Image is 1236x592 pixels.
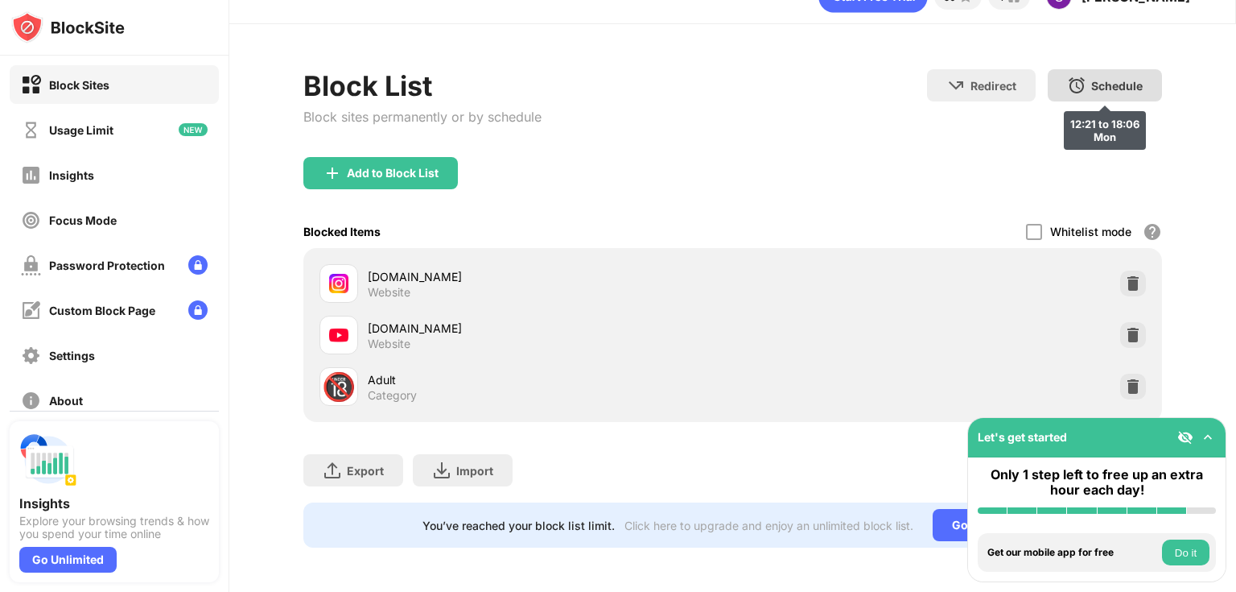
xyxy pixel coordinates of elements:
[1162,540,1209,565] button: Do it
[49,78,109,92] div: Block Sites
[978,467,1216,498] div: Only 1 step left to free up an extra hour each day!
[49,259,165,272] div: Password Protection
[188,300,208,320] img: lock-menu.svg
[49,349,95,362] div: Settings
[368,337,410,351] div: Website
[978,430,1067,444] div: Let's get started
[347,464,384,478] div: Export
[624,519,913,532] div: Click here to upgrade and enjoy an unlimited block list.
[21,210,41,230] img: focus-off.svg
[49,123,113,137] div: Usage Limit
[21,120,41,140] img: time-usage-off.svg
[1200,429,1216,445] img: omni-setup-toggle.svg
[19,495,209,511] div: Insights
[49,213,117,227] div: Focus Mode
[49,168,94,182] div: Insights
[368,285,410,300] div: Website
[329,325,348,345] img: favicons
[422,519,615,532] div: You’ve reached your block list limit.
[970,79,1016,93] div: Redirect
[21,346,41,366] img: settings-off.svg
[933,509,1043,541] div: Go Unlimited
[303,109,542,125] div: Block sites permanently or by schedule
[21,75,41,95] img: block-on.svg
[49,394,83,408] div: About
[19,515,209,540] div: Explore your browsing trends & how you spend your time online
[1070,118,1139,130] div: 12:21 to 18:06
[188,255,208,275] img: lock-menu.svg
[11,11,125,43] img: logo-blocksite.svg
[303,225,381,238] div: Blocked Items
[21,391,41,411] img: about-off.svg
[987,547,1158,558] div: Get our mobile app for free
[368,388,417,403] div: Category
[303,69,542,102] div: Block List
[1050,225,1131,238] div: Whitelist mode
[179,123,208,136] img: new-icon.svg
[1177,429,1193,445] img: eye-not-visible.svg
[1091,79,1143,93] div: Schedule
[322,371,356,404] div: 🔞
[347,167,439,180] div: Add to Block List
[21,165,41,185] img: insights-off.svg
[21,255,41,275] img: password-protection-off.svg
[1070,130,1139,143] div: Mon
[49,304,155,317] div: Custom Block Page
[329,274,348,293] img: favicons
[19,431,77,489] img: push-insights.svg
[21,300,41,321] img: customize-block-page-off.svg
[456,464,493,478] div: Import
[19,547,117,573] div: Go Unlimited
[368,320,732,337] div: [DOMAIN_NAME]
[368,268,732,285] div: [DOMAIN_NAME]
[368,371,732,388] div: Adult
